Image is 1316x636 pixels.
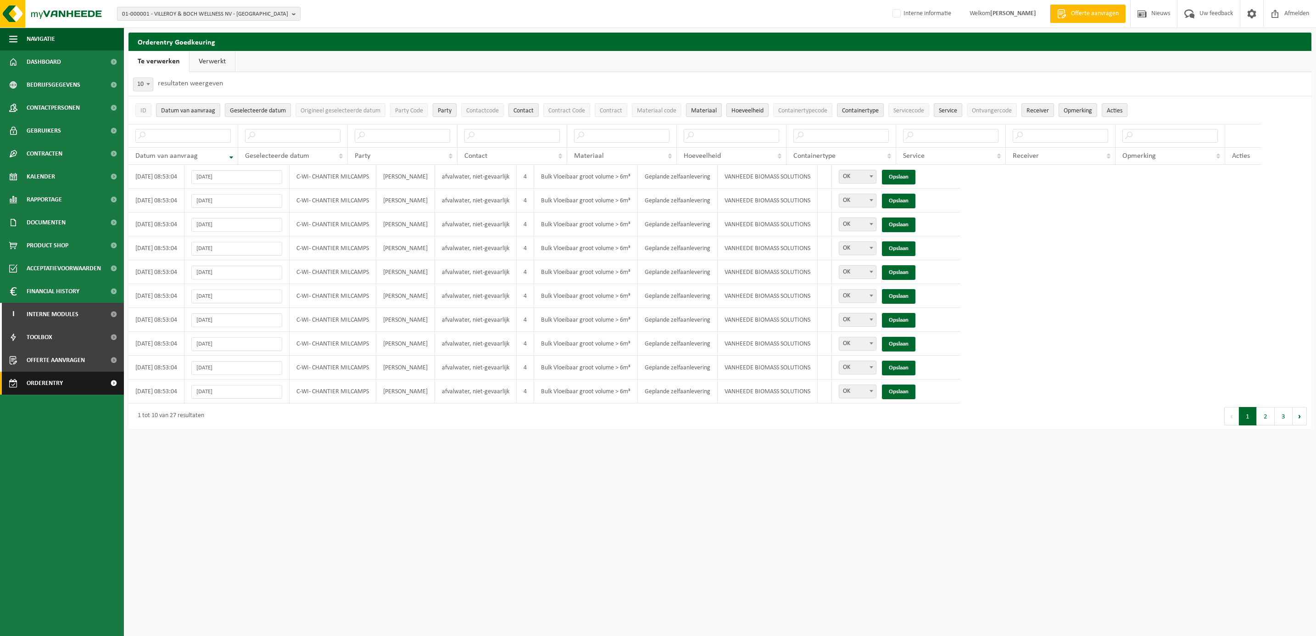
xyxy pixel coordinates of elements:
[839,290,876,302] span: OK
[891,7,951,21] label: Interne informatie
[718,212,818,236] td: VANHEEDE BIOMASS SOLUTIONS
[718,189,818,212] td: VANHEEDE BIOMASS SOLUTIONS
[376,212,435,236] td: [PERSON_NAME]
[433,103,457,117] button: PartyParty: Activate to sort
[888,103,929,117] button: ServicecodeServicecode: Activate to sort
[637,107,676,114] span: Materiaal code
[534,284,638,308] td: Bulk Vloeibaar groot volume > 6m³
[517,189,534,212] td: 4
[133,408,204,424] div: 1 tot 10 van 27 resultaten
[290,356,376,379] td: C-WI- CHANTIER MILCAMPS
[517,260,534,284] td: 4
[27,211,66,234] span: Documenten
[882,361,915,375] a: Opslaan
[839,170,876,184] span: OK
[638,284,718,308] td: Geplande zelfaanlevering
[773,103,832,117] button: ContainertypecodeContainertypecode: Activate to sort
[548,107,585,114] span: Contract Code
[128,284,184,308] td: [DATE] 08:53:04
[839,194,876,207] span: OK
[839,385,876,398] span: OK
[435,212,517,236] td: afvalwater, niet-gevaarlijk
[508,103,539,117] button: ContactContact: Activate to sort
[638,260,718,284] td: Geplande zelfaanlevering
[839,337,876,350] span: OK
[934,103,962,117] button: ServiceService: Activate to sort
[882,241,915,256] a: Opslaan
[517,165,534,189] td: 4
[595,103,627,117] button: ContractContract: Activate to sort
[27,303,78,326] span: Interne modules
[839,170,876,183] span: OK
[718,260,818,284] td: VANHEEDE BIOMASS SOLUTIONS
[638,379,718,403] td: Geplande zelfaanlevering
[376,236,435,260] td: [PERSON_NAME]
[513,107,534,114] span: Contact
[972,107,1012,114] span: Ontvangercode
[27,119,61,142] span: Gebruikers
[517,332,534,356] td: 4
[718,165,818,189] td: VANHEEDE BIOMASS SOLUTIONS
[632,103,681,117] button: Materiaal codeMateriaal code: Activate to sort
[128,165,184,189] td: [DATE] 08:53:04
[435,236,517,260] td: afvalwater, niet-gevaarlijk
[638,189,718,212] td: Geplande zelfaanlevering
[290,379,376,403] td: C-WI- CHANTIER MILCAMPS
[128,189,184,212] td: [DATE] 08:53:04
[27,73,80,96] span: Bedrijfsgegevens
[27,188,62,211] span: Rapportage
[290,332,376,356] td: C-WI- CHANTIER MILCAMPS
[301,107,380,114] span: Origineel geselecteerde datum
[718,284,818,308] td: VANHEEDE BIOMASS SOLUTIONS
[435,260,517,284] td: afvalwater, niet-gevaarlijk
[27,257,101,280] span: Acceptatievoorwaarden
[839,218,876,231] span: OK
[245,152,309,160] span: Geselecteerde datum
[574,152,604,160] span: Materiaal
[27,372,104,395] span: Orderentry Goedkeuring
[638,212,718,236] td: Geplande zelfaanlevering
[534,189,638,212] td: Bulk Vloeibaar groot volume > 6m³
[1064,107,1092,114] span: Opmerking
[395,107,423,114] span: Party Code
[190,51,235,72] a: Verwerkt
[140,107,146,114] span: ID
[158,80,223,87] label: resultaten weergeven
[435,189,517,212] td: afvalwater, niet-gevaarlijk
[376,284,435,308] td: [PERSON_NAME]
[128,356,184,379] td: [DATE] 08:53:04
[128,379,184,403] td: [DATE] 08:53:04
[534,332,638,356] td: Bulk Vloeibaar groot volume > 6m³
[638,332,718,356] td: Geplande zelfaanlevering
[117,7,301,21] button: 01-000001 - VILLEROY & BOCH WELLNESS NV - [GEOGRAPHIC_DATA]
[290,189,376,212] td: C-WI- CHANTIER MILCAMPS
[128,212,184,236] td: [DATE] 08:53:04
[290,165,376,189] td: C-WI- CHANTIER MILCAMPS
[1069,9,1121,18] span: Offerte aanvragen
[9,303,17,326] span: I
[376,379,435,403] td: [PERSON_NAME]
[718,379,818,403] td: VANHEEDE BIOMASS SOLUTIONS
[1224,407,1239,425] button: Previous
[839,265,876,279] span: OK
[1257,407,1275,425] button: 2
[839,361,876,374] span: OK
[882,289,915,304] a: Opslaan
[376,260,435,284] td: [PERSON_NAME]
[133,78,153,91] span: 10
[464,152,487,160] span: Contact
[534,165,638,189] td: Bulk Vloeibaar groot volume > 6m³
[27,50,61,73] span: Dashboard
[517,284,534,308] td: 4
[638,308,718,332] td: Geplande zelfaanlevering
[1232,152,1250,160] span: Acties
[435,284,517,308] td: afvalwater, niet-gevaarlijk
[903,152,925,160] span: Service
[435,332,517,356] td: afvalwater, niet-gevaarlijk
[128,51,189,72] a: Te verwerken
[134,78,153,91] span: 10
[27,280,79,303] span: Financial History
[726,103,769,117] button: HoeveelheidHoeveelheid: Activate to sort
[435,356,517,379] td: afvalwater, niet-gevaarlijk
[543,103,590,117] button: Contract CodeContract Code: Activate to sort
